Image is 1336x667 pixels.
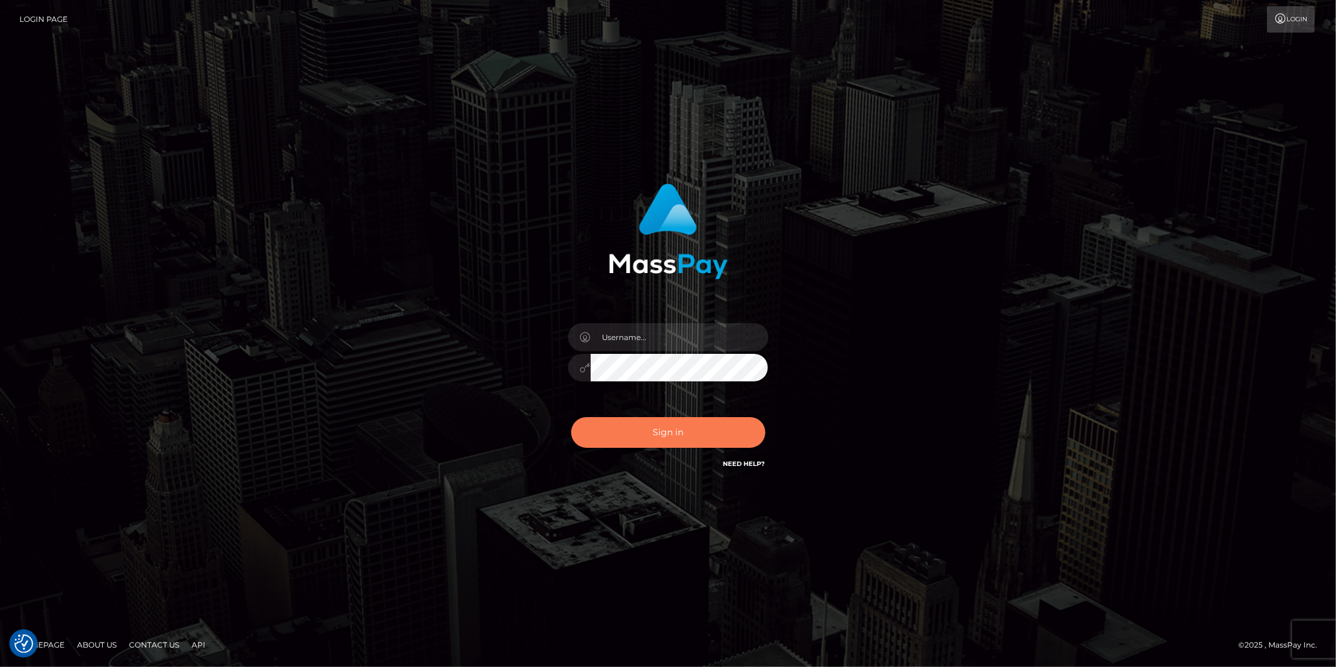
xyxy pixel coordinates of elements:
[723,460,765,468] a: Need Help?
[14,635,70,654] a: Homepage
[609,184,728,279] img: MassPay Login
[19,6,68,33] a: Login Page
[72,635,122,654] a: About Us
[14,634,33,653] button: Consent Preferences
[187,635,210,654] a: API
[1267,6,1315,33] a: Login
[14,634,33,653] img: Revisit consent button
[591,323,769,351] input: Username...
[124,635,184,654] a: Contact Us
[1238,638,1327,652] div: © 2025 , MassPay Inc.
[571,417,765,448] button: Sign in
